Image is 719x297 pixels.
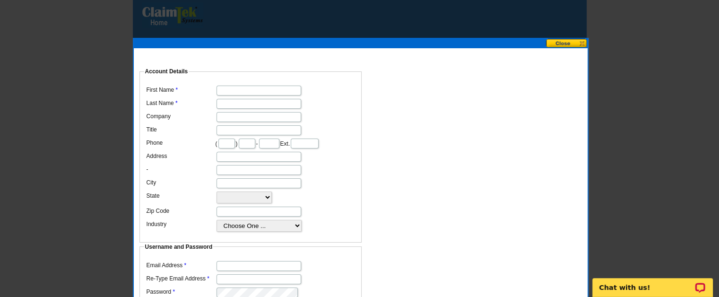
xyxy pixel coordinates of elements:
[147,288,216,296] label: Password
[147,152,216,160] label: Address
[147,192,216,200] label: State
[147,112,216,121] label: Company
[147,178,216,187] label: City
[147,125,216,134] label: Title
[147,274,216,283] label: Re-Type Email Address
[147,99,216,107] label: Last Name
[144,136,357,149] dd: ( ) - Ext.
[147,139,216,147] label: Phone
[147,165,216,174] label: -
[586,267,719,297] iframe: LiveChat chat widget
[147,86,216,94] label: First Name
[147,220,216,228] label: Industry
[144,243,214,251] legend: Username and Password
[147,207,216,215] label: Zip Code
[147,261,216,270] label: Email Address
[144,67,189,76] legend: Account Details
